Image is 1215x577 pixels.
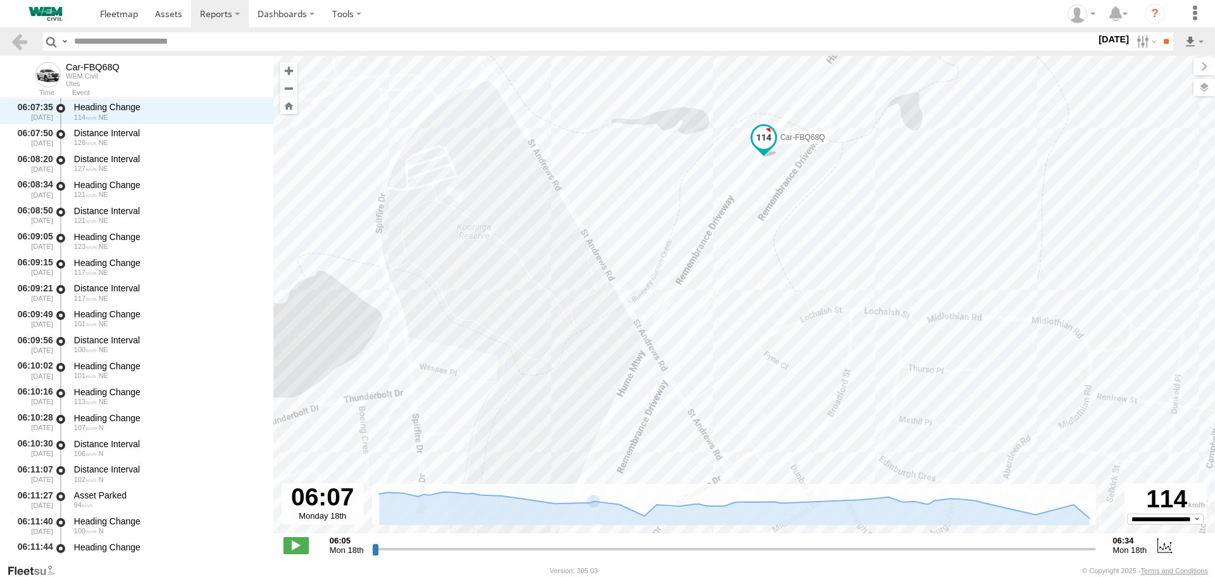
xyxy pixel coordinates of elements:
[74,139,97,146] span: 128
[74,386,261,398] div: Heading Change
[10,32,28,51] a: Back to previous Page
[74,257,261,269] div: Heading Change
[74,334,261,346] div: Distance Interval
[99,450,104,457] span: Heading: 11
[74,424,97,431] span: 107
[10,151,54,175] div: 06:08:20 [DATE]
[1131,32,1159,51] label: Search Filter Options
[99,424,104,431] span: Heading: 12
[10,125,54,149] div: 06:07:50 [DATE]
[74,398,97,405] span: 113
[10,514,54,537] div: 06:11:40 [DATE]
[10,358,54,382] div: 06:10:02 [DATE]
[99,476,104,483] span: Heading: 9
[10,307,54,330] div: 06:09:49 [DATE]
[280,62,297,79] button: Zoom in
[74,179,261,191] div: Heading Change
[74,553,93,561] span: 96
[1112,536,1147,545] strong: 06:34
[330,536,364,545] strong: 06:05
[99,139,108,146] span: Heading: 53
[1183,32,1205,51] label: Export results as...
[74,282,261,294] div: Distance Interval
[99,346,108,353] span: Heading: 39
[780,133,825,142] span: Car-FBQ68Q
[10,281,54,305] div: 06:09:21 [DATE]
[13,7,78,21] img: WEMCivilLogo.svg
[74,101,261,113] div: Heading Change
[74,153,261,165] div: Distance Interval
[1112,545,1147,555] span: Mon 18th Aug 2025
[74,501,93,509] span: 94
[66,80,120,87] div: Utes
[99,217,108,224] span: Heading: 32
[99,320,108,327] span: Heading: 45
[74,476,97,483] span: 102
[74,438,261,450] div: Distance Interval
[1141,567,1208,574] a: Terms and Conditions
[74,360,261,372] div: Heading Change
[74,320,97,327] span: 101
[74,346,97,353] span: 100
[7,564,65,577] a: Visit our Website
[10,462,54,486] div: 06:11:07 [DATE]
[1082,567,1208,574] div: © Copyright 2025 -
[10,436,54,460] div: 06:10:30 [DATE]
[99,372,108,379] span: Heading: 35
[74,217,97,224] span: 121
[1063,4,1100,23] div: Matt Ragg
[283,537,309,554] label: Play/Stop
[74,231,261,243] div: Heading Change
[280,79,297,97] button: Zoom out
[10,540,54,563] div: 06:11:44 [DATE]
[74,308,261,320] div: Heading Change
[95,553,100,561] span: Heading: 359
[74,450,97,457] span: 106
[74,542,261,553] div: Heading Change
[74,165,97,172] span: 127
[74,295,97,302] span: 117
[10,90,54,96] div: Time
[74,127,261,139] div: Distance Interval
[1145,4,1165,24] i: ?
[74,372,97,379] span: 101
[99,295,108,302] span: Heading: 58
[99,269,108,276] span: Heading: 55
[74,464,261,475] div: Distance Interval
[66,72,120,80] div: WEM Civil
[74,412,261,424] div: Heading Change
[74,113,97,121] span: 114
[1096,32,1131,46] label: [DATE]
[10,333,54,356] div: 06:09:56 [DATE]
[66,62,120,72] div: Car-FBQ68Q - View Asset History
[10,384,54,408] div: 06:10:16 [DATE]
[99,165,108,172] span: Heading: 43
[74,269,97,276] span: 117
[10,255,54,279] div: 06:09:15 [DATE]
[99,527,104,535] span: Heading: 1
[74,243,97,250] span: 123
[10,177,54,201] div: 06:08:34 [DATE]
[550,567,598,574] div: Version: 305.03
[74,516,261,527] div: Heading Change
[1126,485,1205,514] div: 114
[74,527,97,535] span: 100
[74,205,261,217] div: Distance Interval
[74,191,97,198] span: 121
[72,90,273,96] div: Event
[10,410,54,434] div: 06:10:28 [DATE]
[99,243,108,250] span: Heading: 45
[10,229,54,253] div: 06:09:05 [DATE]
[10,203,54,227] div: 06:08:50 [DATE]
[280,97,297,114] button: Zoom Home
[59,32,70,51] label: Search Query
[10,100,54,124] div: 06:07:35 [DATE]
[74,490,261,501] div: Asset Parked
[10,488,54,512] div: 06:11:27 [DATE]
[99,113,108,121] span: Heading: 45
[330,545,364,555] span: Mon 18th Aug 2025
[99,191,108,198] span: Heading: 34
[99,398,108,405] span: Heading: 24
